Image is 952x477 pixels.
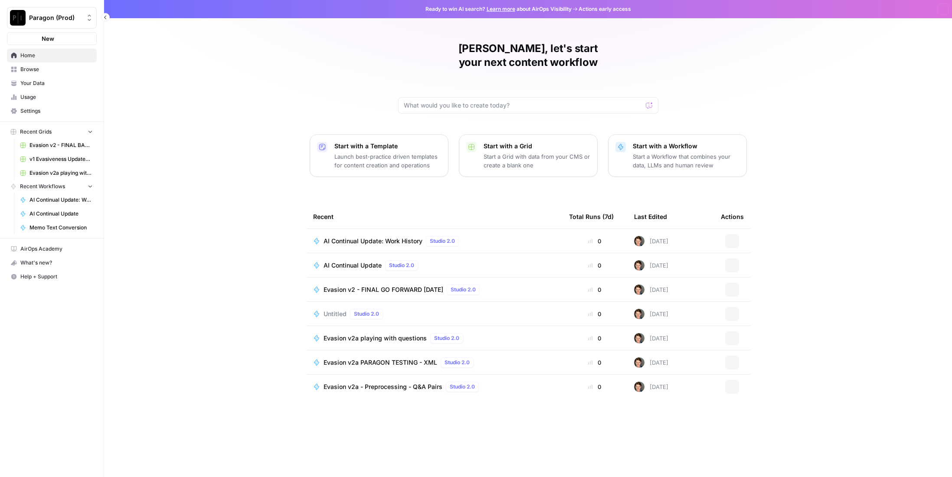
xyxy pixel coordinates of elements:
[484,142,590,150] p: Start with a Grid
[16,152,97,166] a: v1 Evasiveness Updated for Topics Grid
[484,152,590,170] p: Start a Grid with data from your CMS or create a blank one
[29,13,82,22] span: Paragon (Prod)
[7,76,97,90] a: Your Data
[324,237,422,245] span: AI Continual Update: Work History
[569,310,620,318] div: 0
[29,155,93,163] span: v1 Evasiveness Updated for Topics Grid
[7,180,97,193] button: Recent Workflows
[634,309,668,319] div: [DATE]
[324,285,443,294] span: Evasion v2 - FINAL GO FORWARD [DATE]
[29,196,93,204] span: AI Continual Update: Work History
[634,236,644,246] img: qw00ik6ez51o8uf7vgx83yxyzow9
[313,333,555,343] a: Evasion v2a playing with questionsStudio 2.0
[569,285,620,294] div: 0
[20,52,93,59] span: Home
[7,62,97,76] a: Browse
[634,382,668,392] div: [DATE]
[633,152,739,170] p: Start a Workflow that combines your data, LLMs and human review
[324,261,382,270] span: AI Continual Update
[7,32,97,45] button: New
[310,134,448,177] button: Start with a TemplateLaunch best-practice driven templates for content creation and operations
[7,90,97,104] a: Usage
[20,79,93,87] span: Your Data
[324,358,437,367] span: Evasion v2a PARAGON TESTING - XML
[430,237,455,245] span: Studio 2.0
[20,128,52,136] span: Recent Grids
[20,183,65,190] span: Recent Workflows
[634,309,644,319] img: qw00ik6ez51o8uf7vgx83yxyzow9
[634,260,668,271] div: [DATE]
[451,286,476,294] span: Studio 2.0
[313,309,555,319] a: UntitledStudio 2.0
[7,104,97,118] a: Settings
[20,93,93,101] span: Usage
[445,359,470,366] span: Studio 2.0
[7,256,96,269] div: What's new?
[425,5,572,13] span: Ready to win AI search? about AirOps Visibility
[7,7,97,29] button: Workspace: Paragon (Prod)
[634,382,644,392] img: qw00ik6ez51o8uf7vgx83yxyzow9
[608,134,747,177] button: Start with a WorkflowStart a Workflow that combines your data, LLMs and human review
[29,224,93,232] span: Memo Text Conversion
[7,256,97,270] button: What's new?
[459,134,598,177] button: Start with a GridStart a Grid with data from your CMS or create a blank one
[16,193,97,207] a: AI Continual Update: Work History
[569,382,620,391] div: 0
[324,310,347,318] span: Untitled
[434,334,459,342] span: Studio 2.0
[7,125,97,138] button: Recent Grids
[634,236,668,246] div: [DATE]
[389,261,414,269] span: Studio 2.0
[354,310,379,318] span: Studio 2.0
[16,138,97,152] a: Evasion v2 - FINAL BACKFILL [DATE] Grid
[29,169,93,177] span: Evasion v2a playing with questions NEW WORKFLOW_TOPIC CATEGORIZATION Grid
[634,260,644,271] img: qw00ik6ez51o8uf7vgx83yxyzow9
[634,357,644,368] img: qw00ik6ez51o8uf7vgx83yxyzow9
[42,34,54,43] span: New
[404,101,642,110] input: What would you like to create today?
[29,210,93,218] span: AI Continual Update
[16,166,97,180] a: Evasion v2a playing with questions NEW WORKFLOW_TOPIC CATEGORIZATION Grid
[634,333,644,343] img: qw00ik6ez51o8uf7vgx83yxyzow9
[16,221,97,235] a: Memo Text Conversion
[7,242,97,256] a: AirOps Academy
[20,273,93,281] span: Help + Support
[7,270,97,284] button: Help + Support
[20,245,93,253] span: AirOps Academy
[634,205,667,229] div: Last Edited
[721,205,744,229] div: Actions
[569,261,620,270] div: 0
[10,10,26,26] img: Paragon (Prod) Logo
[313,236,555,246] a: AI Continual Update: Work HistoryStudio 2.0
[569,205,614,229] div: Total Runs (7d)
[20,65,93,73] span: Browse
[634,357,668,368] div: [DATE]
[334,152,441,170] p: Launch best-practice driven templates for content creation and operations
[313,357,555,368] a: Evasion v2a PARAGON TESTING - XMLStudio 2.0
[450,383,475,391] span: Studio 2.0
[634,284,668,295] div: [DATE]
[20,107,93,115] span: Settings
[313,284,555,295] a: Evasion v2 - FINAL GO FORWARD [DATE]Studio 2.0
[334,142,441,150] p: Start with a Template
[313,260,555,271] a: AI Continual UpdateStudio 2.0
[487,6,515,12] a: Learn more
[569,334,620,343] div: 0
[569,358,620,367] div: 0
[313,205,555,229] div: Recent
[633,142,739,150] p: Start with a Workflow
[324,334,427,343] span: Evasion v2a playing with questions
[634,333,668,343] div: [DATE]
[16,207,97,221] a: AI Continual Update
[579,5,631,13] span: Actions early access
[313,382,555,392] a: Evasion v2a - Preprocessing - Q&A PairsStudio 2.0
[398,42,658,69] h1: [PERSON_NAME], let's start your next content workflow
[7,49,97,62] a: Home
[569,237,620,245] div: 0
[324,382,442,391] span: Evasion v2a - Preprocessing - Q&A Pairs
[29,141,93,149] span: Evasion v2 - FINAL BACKFILL [DATE] Grid
[634,284,644,295] img: qw00ik6ez51o8uf7vgx83yxyzow9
